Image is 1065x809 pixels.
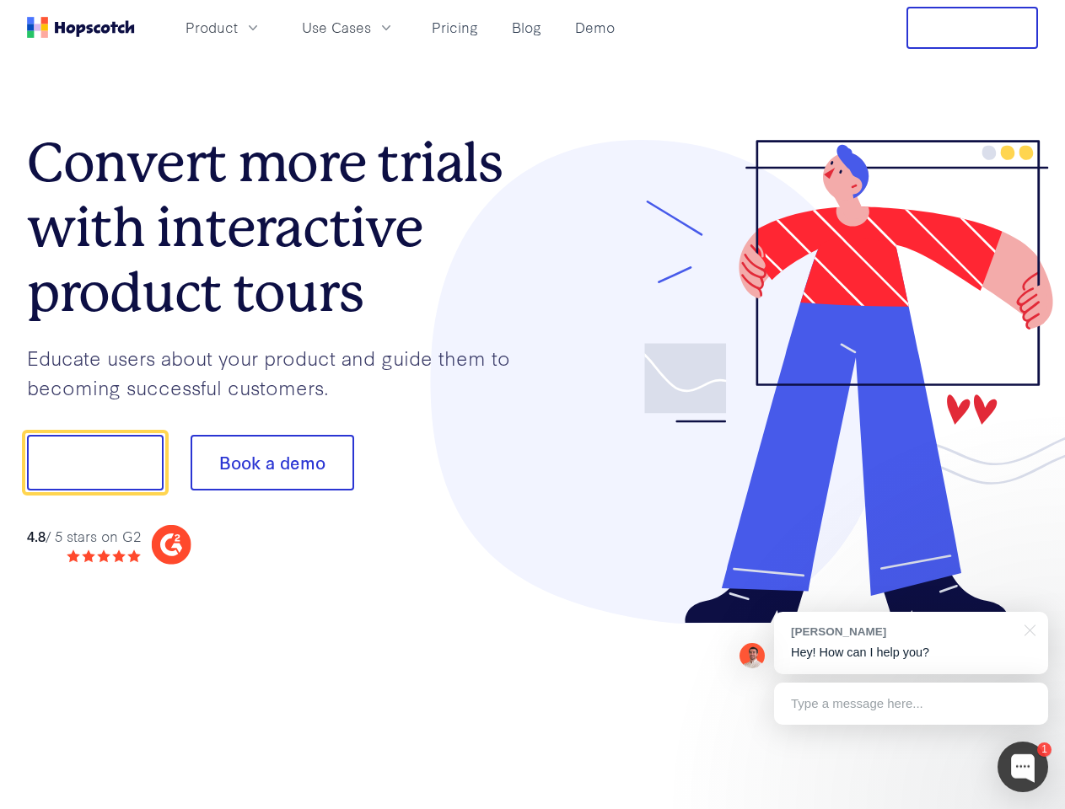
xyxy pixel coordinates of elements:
a: Demo [568,13,621,41]
button: Product [175,13,272,41]
h1: Convert more trials with interactive product tours [27,131,533,324]
p: Hey! How can I help you? [791,644,1031,662]
span: Use Cases [302,17,371,38]
img: Mark Spera [740,643,765,668]
button: Free Trial [906,7,1038,49]
span: Product [186,17,238,38]
button: Book a demo [191,435,354,490]
button: Use Cases [292,13,405,41]
a: Blog [505,13,548,41]
div: [PERSON_NAME] [791,624,1014,640]
div: Type a message here... [774,683,1048,725]
p: Educate users about your product and guide them to becoming successful customers. [27,343,533,401]
div: 1 [1037,742,1052,757]
strong: 4.8 [27,526,46,545]
div: / 5 stars on G2 [27,526,141,547]
a: Home [27,17,135,38]
button: Show me! [27,435,164,490]
a: Pricing [425,13,485,41]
